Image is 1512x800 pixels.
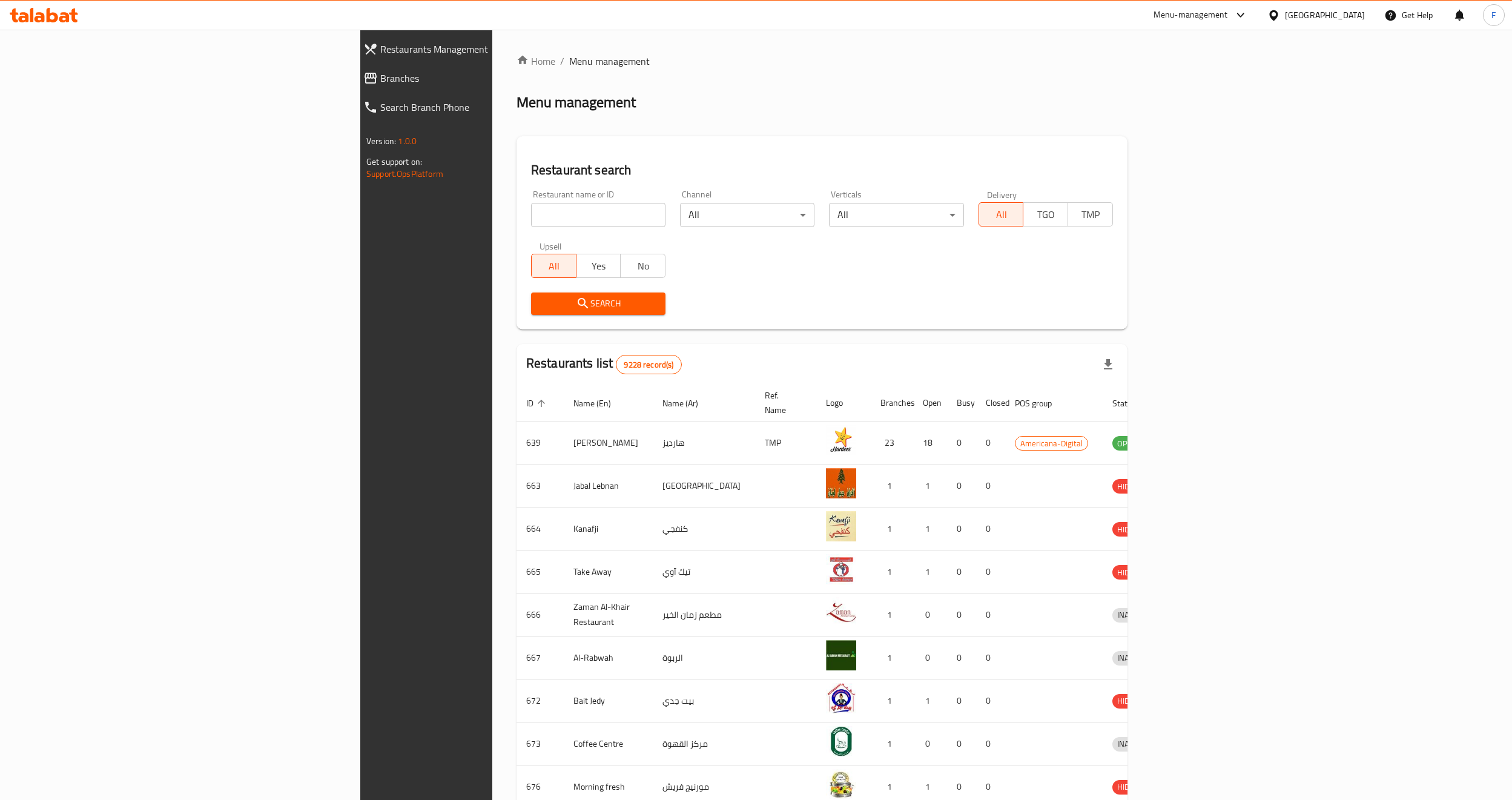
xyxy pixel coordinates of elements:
span: Ref. Name [765,388,802,417]
td: 1 [913,464,947,507]
td: 1 [871,722,913,765]
td: 0 [976,722,1005,765]
td: 0 [947,593,976,636]
td: 1 [871,593,913,636]
td: الربوة [653,636,755,679]
td: 0 [976,636,1005,679]
div: All [829,203,963,227]
div: INACTIVE [1112,651,1154,666]
td: مطعم زمان الخير [653,593,755,636]
div: HIDDEN [1112,522,1149,537]
div: HIDDEN [1112,565,1149,580]
td: 1 [913,507,947,550]
a: Branches [354,64,613,93]
th: Branches [871,385,913,421]
td: 0 [976,421,1005,464]
button: Yes [576,254,621,278]
td: 0 [976,464,1005,507]
img: Bait Jedy [826,683,856,713]
td: 0 [976,679,1005,722]
td: 0 [913,636,947,679]
th: Open [913,385,947,421]
h2: Menu management [517,93,636,112]
td: 1 [871,636,913,679]
span: Search [541,296,656,311]
td: 0 [947,636,976,679]
span: HIDDEN [1112,480,1149,494]
td: 1 [913,679,947,722]
nav: breadcrumb [517,54,1127,68]
div: INACTIVE [1112,737,1154,752]
th: Logo [816,385,871,421]
span: HIDDEN [1112,523,1149,537]
div: [GEOGRAPHIC_DATA] [1285,8,1365,22]
span: F [1491,8,1496,22]
span: INACTIVE [1112,608,1154,622]
td: 1 [871,679,913,722]
td: هارديز [653,421,755,464]
span: Version: [366,133,396,149]
td: 0 [913,722,947,765]
img: Morning fresh [826,769,856,799]
span: Americana-Digital [1015,437,1088,451]
span: ID [526,396,549,411]
span: Get support on: [366,154,422,170]
span: Name (Ar) [662,396,714,411]
td: 0 [947,464,976,507]
span: INACTIVE [1112,651,1154,665]
img: Coffee Centre [826,726,856,756]
td: 0 [947,507,976,550]
td: 0 [976,507,1005,550]
td: TMP [755,421,816,464]
h2: Restaurants list [526,354,682,374]
th: Busy [947,385,976,421]
td: [GEOGRAPHIC_DATA] [653,464,755,507]
div: HIDDEN [1112,694,1149,709]
td: 1 [913,550,947,593]
span: HIDDEN [1112,694,1149,708]
img: Take Away [826,554,856,584]
td: 0 [976,593,1005,636]
td: 1 [871,464,913,507]
input: Search for restaurant name or ID.. [531,203,665,227]
button: TMP [1068,202,1113,226]
a: Support.OpsPlatform [366,166,443,182]
div: OPEN [1112,436,1142,451]
td: 0 [947,722,976,765]
label: Delivery [987,190,1017,199]
img: Zaman Al-Khair Restaurant [826,597,856,627]
button: All [979,202,1024,226]
span: Name (En) [573,396,627,411]
span: INACTIVE [1112,737,1154,751]
h2: Restaurant search [531,161,1113,179]
td: بيت جدي [653,679,755,722]
th: Closed [976,385,1005,421]
img: Al-Rabwah [826,640,856,670]
img: Hardee's [826,425,856,455]
span: All [984,206,1019,223]
label: Upsell [540,242,562,250]
div: HIDDEN [1112,479,1149,494]
span: All [536,257,572,275]
button: Search [531,293,665,315]
td: تيك آوي [653,550,755,593]
button: All [531,254,576,278]
a: Restaurants Management [354,35,613,64]
img: Kanafji [826,511,856,541]
span: Search Branch Phone [380,100,603,114]
span: Yes [581,257,616,275]
td: 0 [947,679,976,722]
td: كنفجي [653,507,755,550]
td: 0 [947,421,976,464]
td: 0 [913,593,947,636]
span: POS group [1015,396,1068,411]
div: HIDDEN [1112,780,1149,795]
span: Branches [380,71,603,85]
td: 23 [871,421,913,464]
td: 0 [976,550,1005,593]
a: Search Branch Phone [354,93,613,122]
button: TGO [1023,202,1068,226]
button: No [620,254,665,278]
span: TMP [1073,206,1108,223]
span: HIDDEN [1112,566,1149,580]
